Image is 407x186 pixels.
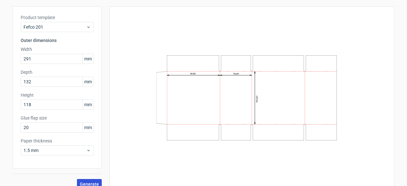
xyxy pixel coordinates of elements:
text: Height [256,96,258,102]
span: mm [82,54,93,64]
span: mm [82,123,93,132]
h3: Outer dimensions [21,37,94,44]
label: Glue flap size [21,115,94,121]
text: Depth [233,72,239,75]
span: mm [82,100,93,109]
label: Width [21,46,94,52]
label: Product template [21,14,94,21]
text: Width [190,72,196,75]
span: mm [82,77,93,86]
label: Height [21,92,94,98]
label: Depth [21,69,94,75]
span: 1.5 mm [24,147,86,154]
span: Fefco 201 [24,24,86,30]
label: Paper thickness [21,138,94,144]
